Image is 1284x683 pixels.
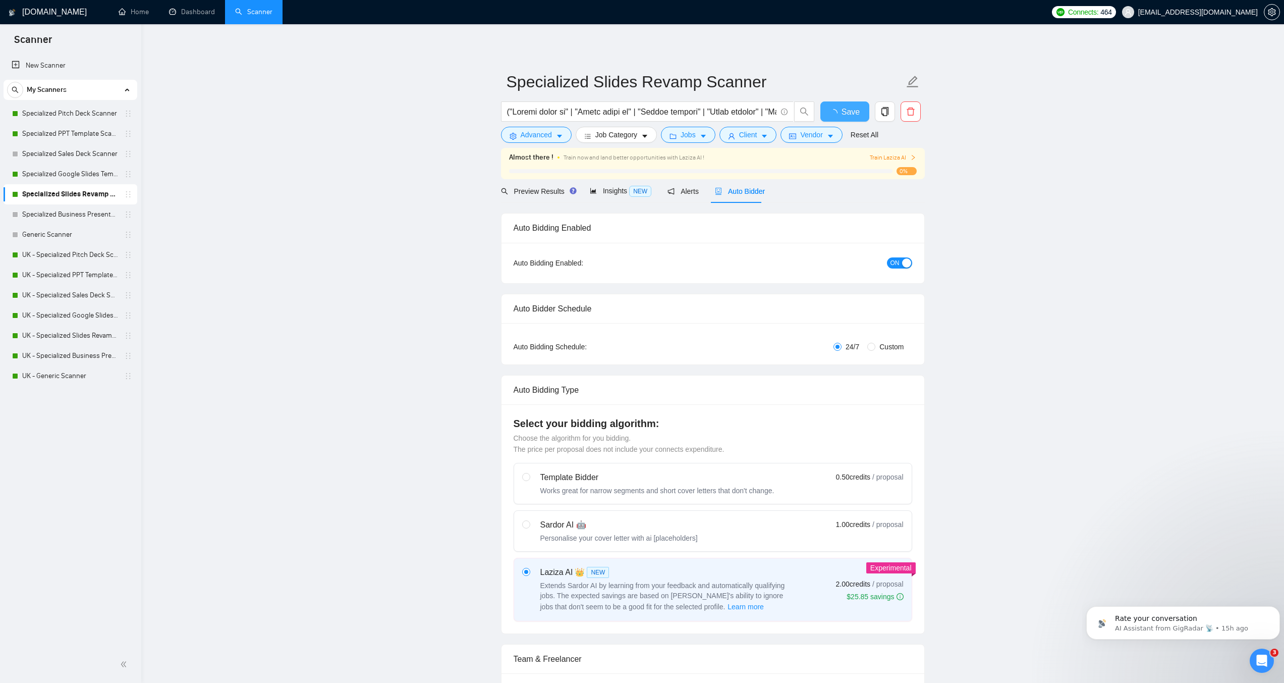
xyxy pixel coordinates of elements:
span: caret-down [827,132,834,140]
div: Auto Bidding Enabled [514,214,912,242]
a: UK - Specialized Google Slides Template Scanner [22,305,118,326]
span: setting [510,132,517,140]
span: 464 [1100,7,1111,18]
span: Alerts [667,187,699,195]
span: search [8,86,23,93]
span: holder [124,271,132,279]
span: ON [890,257,900,269]
div: Works great for narrow segments and short cover letters that don't change. [540,486,774,496]
a: Generic Scanner [22,225,118,245]
div: Tooltip anchor [569,186,578,195]
span: / proposal [872,519,903,530]
span: user [728,132,735,140]
a: dashboardDashboard [169,8,215,16]
span: holder [124,150,132,158]
span: Job Category [595,129,637,140]
button: setting [1264,4,1280,20]
a: UK - Specialized Business Presentation [22,346,118,366]
button: idcardVendorcaret-down [780,127,842,143]
span: Jobs [681,129,696,140]
a: UK - Specialized PPT Template Scanner [22,265,118,285]
span: holder [124,110,132,118]
div: $25.85 savings [847,592,903,602]
span: holder [124,251,132,259]
span: holder [124,190,132,198]
span: copy [875,107,895,116]
span: 3 [1270,649,1278,657]
span: caret-down [700,132,707,140]
span: holder [124,231,132,239]
input: Search Freelance Jobs... [507,106,776,118]
span: / proposal [872,579,903,589]
span: holder [124,130,132,138]
span: NEW [587,567,609,578]
a: UK - Specialized Sales Deck Scanner [22,285,118,305]
span: Client [739,129,757,140]
a: Reset All [851,129,878,140]
button: Train Laziza AI [870,153,916,163]
span: Choose the algorithm for you bidding. The price per proposal does not include your connects expen... [514,434,724,453]
span: 0% [897,167,917,175]
span: holder [124,372,132,380]
span: holder [124,352,132,360]
input: Scanner name... [507,69,904,94]
button: copy [875,101,895,122]
span: / proposal [872,472,903,482]
button: Laziza AI NEWExtends Sardor AI by learning from your feedback and automatically qualifying jobs. ... [727,601,764,613]
span: search [501,188,508,195]
span: Preview Results [501,187,574,195]
span: Train now and land better opportunities with Laziza AI ! [564,154,704,161]
button: userClientcaret-down [719,127,777,143]
span: caret-down [556,132,563,140]
span: delete [901,107,920,116]
a: UK - Generic Scanner [22,366,118,386]
span: caret-down [641,132,648,140]
a: New Scanner [12,56,129,76]
a: UK - Specialized Pitch Deck Scanner [22,245,118,265]
span: Scanner [6,32,60,54]
span: holder [124,311,132,320]
img: upwork-logo.png [1056,8,1065,16]
span: holder [124,211,132,219]
span: user [1125,9,1132,16]
a: Specialized Business Presentation [22,204,118,225]
button: delete [901,101,921,122]
a: setting [1264,8,1280,16]
span: Connects: [1068,7,1098,18]
div: Sardor AI 🤖 [540,519,698,531]
h4: Select your bidding algorithm: [514,416,912,431]
span: Save [842,106,860,118]
span: info-circle [781,109,788,115]
div: Auto Bidding Type [514,376,912,404]
span: Learn more [728,601,764,612]
iframe: Intercom live chat [1250,649,1274,673]
span: double-left [120,659,130,669]
span: loading [829,109,842,117]
button: search [794,101,814,122]
a: UK - Specialized Slides Revamp Scanner [22,326,118,346]
button: settingAdvancedcaret-down [501,127,572,143]
button: barsJob Categorycaret-down [576,127,657,143]
a: searchScanner [235,8,272,16]
span: 0.50 credits [836,471,870,483]
span: search [795,107,814,116]
a: Specialized PPT Template Scanner [22,124,118,144]
span: bars [584,132,591,140]
span: Vendor [800,129,822,140]
span: edit [906,75,919,88]
span: 2.00 credits [836,579,870,590]
span: folder [669,132,677,140]
button: folderJobscaret-down [661,127,715,143]
div: Auto Bidding Schedule: [514,341,646,352]
div: Laziza AI [540,566,793,579]
span: Experimental [870,564,912,572]
a: Specialized Google Slides Template Scanner [22,164,118,184]
span: setting [1264,8,1279,16]
span: notification [667,188,675,195]
iframe: Intercom notifications message [1082,585,1284,656]
span: Custom [875,341,908,352]
a: Specialized Sales Deck Scanner [22,144,118,164]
